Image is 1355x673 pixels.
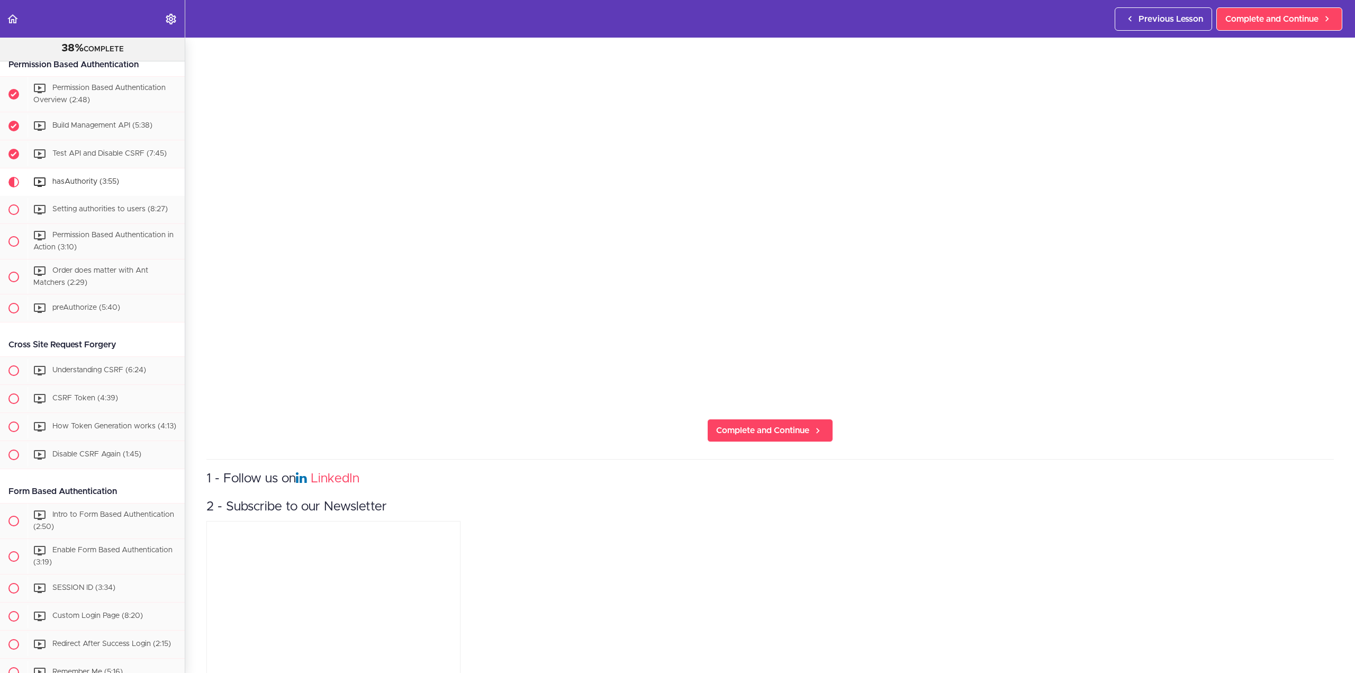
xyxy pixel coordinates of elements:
[13,42,171,56] div: COMPLETE
[52,122,152,129] span: Build Management API (5:38)
[52,367,146,374] span: Understanding CSRF (6:24)
[165,13,177,25] svg: Settings Menu
[52,423,176,430] span: How Token Generation works (4:13)
[61,43,84,53] span: 38%
[52,150,167,157] span: Test API and Disable CSRF (7:45)
[52,395,118,402] span: CSRF Token (4:39)
[52,451,141,459] span: Disable CSRF Again (1:45)
[52,178,119,185] span: hasAuthority (3:55)
[206,498,1334,516] h3: 2 - Subscribe to our Newsletter
[311,472,359,485] a: LinkedIn
[206,470,1334,488] h3: 1 - Follow us on
[33,231,174,251] span: Permission Based Authentication in Action (3:10)
[1225,13,1318,25] span: Complete and Continue
[52,304,120,312] span: preAuthorize (5:40)
[33,512,174,531] span: Intro to Form Based Authentication (2:50)
[1216,7,1342,31] a: Complete and Continue
[52,584,115,591] span: SESSION ID (3:34)
[52,205,168,213] span: Setting authorities to users (8:27)
[33,546,173,566] span: Enable Form Based Authentication (3:19)
[52,640,171,648] span: Redirect After Success Login (2:15)
[52,612,143,620] span: Custom Login Page (8:20)
[6,13,19,25] svg: Back to course curriculum
[1139,13,1203,25] span: Previous Lesson
[1115,7,1212,31] a: Previous Lesson
[33,267,148,286] span: Order does matter with Ant Matchers (2:29)
[33,85,166,104] span: Permission Based Authentication Overview (2:48)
